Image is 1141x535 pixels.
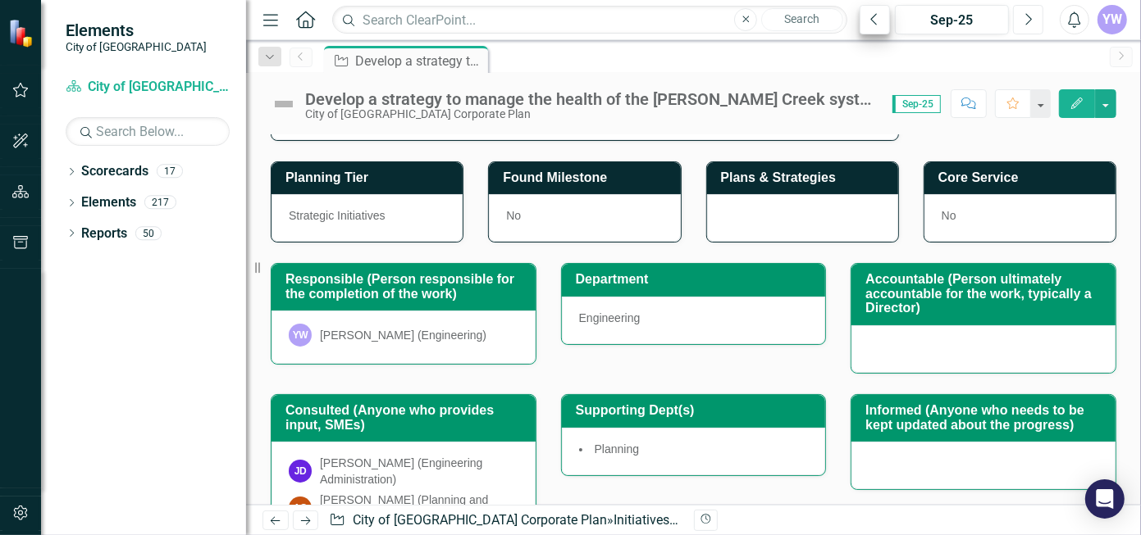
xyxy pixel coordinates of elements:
div: Sep-25 [901,11,1003,30]
div: Develop a strategy to manage the health of the [PERSON_NAME] Creek system [305,90,876,108]
h3: Found Milestone [503,170,672,185]
a: Scorecards [81,162,148,181]
button: Search [761,8,843,31]
div: 50 [135,226,162,240]
span: No [506,209,521,222]
h3: Planning Tier [285,170,454,185]
h3: Core Service [938,170,1107,185]
div: Develop a strategy to manage the health of the [PERSON_NAME] Creek system [355,51,484,71]
div: [PERSON_NAME] (Planning and Building Department) [320,492,518,524]
a: Initiatives [614,512,678,528]
img: Not Defined [271,91,297,117]
div: [PERSON_NAME] (Engineering) [320,327,486,343]
h3: Plans & Strategies [721,170,890,185]
div: 217 [144,196,176,210]
h3: Informed (Anyone who needs to be kept updated about the progress) [865,403,1107,432]
a: Elements [81,193,136,212]
a: City of [GEOGRAPHIC_DATA] Corporate Plan [353,512,607,528]
div: Open Intercom Messenger [1085,479,1125,519]
div: City of [GEOGRAPHIC_DATA] Corporate Plan [305,108,876,120]
input: Search Below... [66,117,230,146]
span: Planning [595,442,640,456]
span: Elements [66,20,207,40]
h3: Department [576,272,818,287]
span: Engineering [579,311,641,324]
div: YW [289,324,312,347]
div: » » [329,511,681,530]
button: YW [1098,5,1127,34]
span: Sep-25 [892,95,941,113]
h3: Responsible (Person responsible for the completion of the work) [285,272,527,301]
button: Sep-25 [895,5,1009,34]
div: 17 [157,165,183,179]
input: Search ClearPoint... [332,6,847,34]
div: JD [289,460,312,483]
span: No [942,209,956,222]
a: City of [GEOGRAPHIC_DATA] Corporate Plan [66,78,230,97]
span: Strategic Initiatives [289,209,386,222]
small: City of [GEOGRAPHIC_DATA] [66,40,207,53]
img: ClearPoint Strategy [8,19,37,48]
div: AG [289,496,312,519]
div: [PERSON_NAME] (Engineering Administration) [320,455,518,487]
h3: Accountable (Person ultimately accountable for the work, typically a Director) [865,272,1107,315]
h3: Supporting Dept(s) [576,403,818,418]
a: Reports [81,224,127,243]
h3: Consulted (Anyone who provides input, SMEs) [285,403,527,432]
span: Search [785,12,820,25]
